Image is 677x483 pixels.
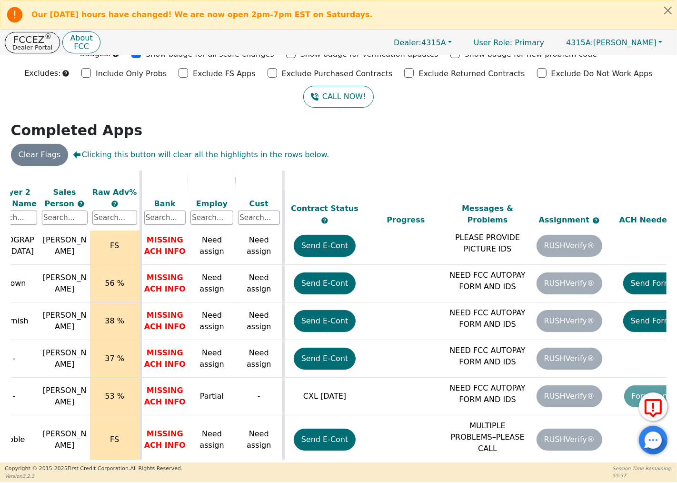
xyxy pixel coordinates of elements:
[144,211,186,225] input: Search...
[384,35,462,50] button: Dealer:4315A
[92,187,137,196] span: Raw Adv%
[474,38,512,47] span: User Role :
[464,33,554,52] p: Primary
[188,227,236,265] td: Need assign
[73,149,329,161] span: Clicking this button will clear all the highlights in the rows below.
[294,235,356,257] button: Send E-Cont
[464,33,554,52] a: User Role: Primary
[449,382,526,405] p: NEED FCC AUTOPAY FORM AND IDS
[105,279,124,288] span: 56 %
[43,311,87,331] span: [PERSON_NAME]
[283,378,365,415] td: CXL [DATE]
[613,472,672,479] p: 55:37
[12,44,52,50] p: Dealer Portal
[110,435,119,444] span: FS
[105,392,124,401] span: 53 %
[368,214,445,226] div: Progress
[188,265,236,302] td: Need assign
[291,204,358,213] span: Contract Status
[24,68,60,79] p: Excludes:
[43,348,87,369] span: [PERSON_NAME]
[449,203,526,226] div: Messages & Problems
[105,316,124,325] span: 38 %
[144,198,186,209] div: Bank
[236,265,283,302] td: Need assign
[619,215,676,224] span: ACH Needed
[449,307,526,330] p: NEED FCC AUTOPAY FORM AND IDS
[566,38,657,47] span: [PERSON_NAME]
[43,429,87,450] span: [PERSON_NAME]
[11,122,143,139] strong: Completed Apps
[140,302,188,340] td: MISSING ACH INFO
[566,38,593,47] span: 4315A:
[43,235,87,256] span: [PERSON_NAME]
[236,415,283,464] td: Need assign
[188,302,236,340] td: Need assign
[188,415,236,464] td: Need assign
[238,211,280,225] input: Search...
[639,392,667,421] button: Report Error to FCC
[11,144,69,166] button: Clear Flags
[45,187,77,208] span: Sales Person
[130,465,182,472] span: All Rights Reserved.
[110,241,119,250] span: FS
[294,429,356,451] button: Send E-Cont
[394,38,421,47] span: Dealer:
[190,211,233,225] input: Search...
[193,68,256,80] p: Exclude FS Apps
[236,340,283,378] td: Need assign
[190,198,233,209] div: Employ
[188,340,236,378] td: Need assign
[449,345,526,368] p: NEED FCC AUTOPAY FORM AND IDS
[282,68,393,80] p: Exclude Purchased Contracts
[394,38,446,47] span: 4315A
[5,32,60,53] button: FCCEZ®Dealer Portal
[42,211,88,225] input: Search...
[43,273,87,293] span: [PERSON_NAME]
[551,68,653,80] p: Exclude Do Not Work Apps
[294,272,356,294] button: Send E-Cont
[188,378,236,415] td: Partial
[236,302,283,340] td: Need assign
[539,215,592,224] span: Assignment
[45,32,52,41] sup: ®
[140,227,188,265] td: MISSING ACH INFO
[556,35,672,50] button: 4315A:[PERSON_NAME]
[96,68,167,80] p: Include Only Probs
[449,270,526,292] p: NEED FCC AUTOPAY FORM AND IDS
[5,473,182,480] p: Version 3.2.3
[303,86,373,108] button: CALL NOW!
[294,310,356,332] button: Send E-Cont
[70,43,92,50] p: FCC
[140,340,188,378] td: MISSING ACH INFO
[12,35,52,44] p: FCCEZ
[449,420,526,454] p: MULTIPLE PROBLEMS–PLEASE CALL
[140,415,188,464] td: MISSING ACH INFO
[140,265,188,302] td: MISSING ACH INFO
[236,227,283,265] td: Need assign
[659,0,677,20] button: Close alert
[31,10,373,19] b: Our [DATE] hours have changed! We are now open 2pm-7pm EST on Saturdays.
[43,386,87,406] span: [PERSON_NAME]
[236,378,283,415] td: -
[5,465,182,473] p: Copyright © 2015- 2025 First Credit Corporation.
[294,348,356,370] button: Send E-Cont
[140,378,188,415] td: MISSING ACH INFO
[613,465,672,472] p: Session Time Remaining:
[449,232,526,255] p: PLEASE PROVIDE PICTURE IDS
[62,31,100,54] button: AboutFCC
[238,198,280,209] div: Cust
[105,354,124,363] span: 37 %
[70,34,92,42] p: About
[418,68,525,80] p: Exclude Returned Contracts
[92,211,137,225] input: Search...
